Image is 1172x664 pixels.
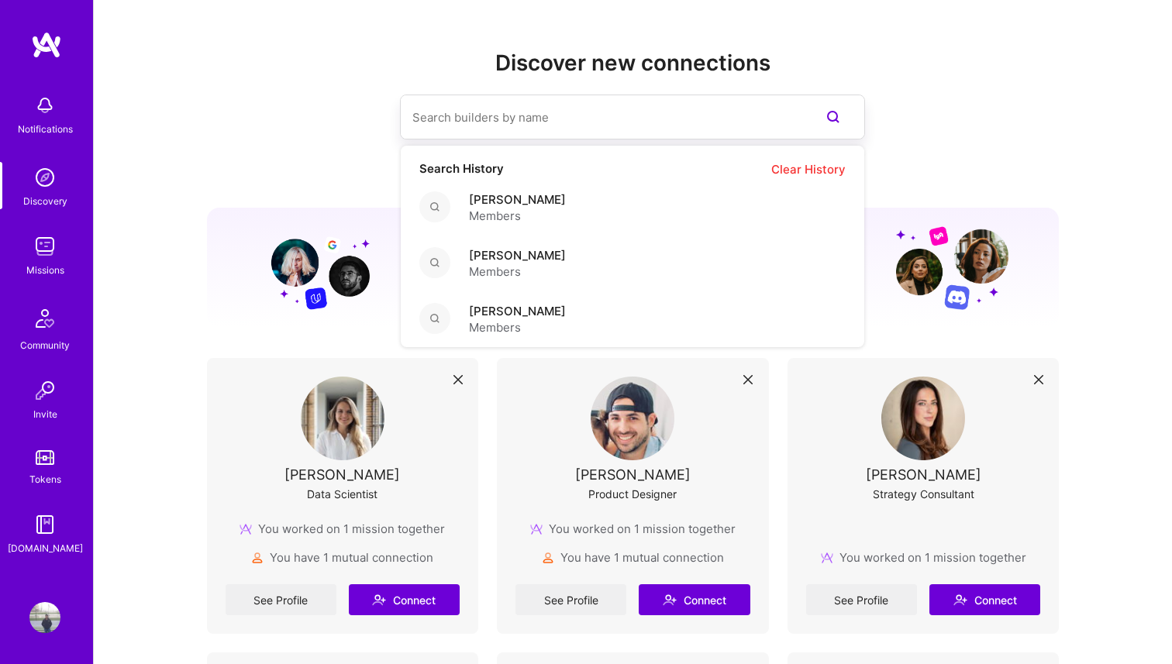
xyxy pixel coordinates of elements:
a: See Profile [515,584,626,615]
img: teamwork [29,231,60,262]
img: mission icon [530,523,543,535]
img: guide book [29,509,60,540]
h4: Search History [401,162,522,176]
span: [PERSON_NAME] [469,191,566,208]
div: Community [20,337,70,353]
div: Invite [33,406,57,422]
span: Clear History [771,161,846,177]
i: icon Search [430,314,439,323]
img: Grow your network [257,225,370,310]
img: User Avatar [301,377,384,460]
div: You have 1 mutual connection [251,549,433,566]
i: icon SearchPurple [824,108,843,126]
div: [DOMAIN_NAME] [8,540,83,556]
div: You worked on 1 mission together [821,549,1026,566]
span: Members [469,208,566,224]
div: Strategy Consultant [873,486,974,502]
img: User Avatar [29,602,60,633]
img: mission icon [821,552,833,564]
h2: Discover new connections [207,50,1060,76]
div: [PERSON_NAME] [866,466,981,483]
div: Data Scientist [307,486,377,502]
img: Community [26,300,64,337]
i: icon Connect [663,593,677,607]
button: Connect [349,584,460,615]
img: Invite [29,375,60,406]
img: Grow your network [896,225,1008,310]
img: mission icon [240,523,252,535]
span: Members [469,319,566,335]
img: User Avatar [881,377,965,460]
div: [PERSON_NAME] [575,466,691,483]
div: Discovery [23,193,67,209]
div: Product Designer [588,486,677,502]
i: icon Close [743,375,753,384]
img: tokens [36,450,54,465]
span: Members [469,263,566,280]
div: You worked on 1 mission together [530,521,736,537]
button: Connect [929,584,1040,615]
div: You have 1 mutual connection [542,549,724,566]
div: You worked on 1 mission together [240,521,445,537]
img: mutualConnections icon [542,552,554,564]
span: [PERSON_NAME] [469,303,566,319]
img: discovery [29,162,60,193]
img: mutualConnections icon [251,552,264,564]
img: logo [31,31,62,59]
i: icon Close [1034,375,1043,384]
img: User Avatar [591,377,674,460]
img: bell [29,90,60,121]
i: icon Close [453,375,463,384]
span: [PERSON_NAME] [469,247,566,263]
i: icon Search [430,258,439,267]
button: Connect [639,584,750,615]
a: See Profile [226,584,336,615]
a: User Avatar [26,602,64,633]
i: icon Connect [953,593,967,607]
div: Notifications [18,121,73,137]
a: See Profile [806,584,917,615]
div: Tokens [29,471,61,487]
input: Search builders by name [412,98,791,137]
div: [PERSON_NAME] [284,466,400,483]
i: icon Search [430,202,439,212]
div: Missions [26,262,64,278]
i: icon Connect [372,593,386,607]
